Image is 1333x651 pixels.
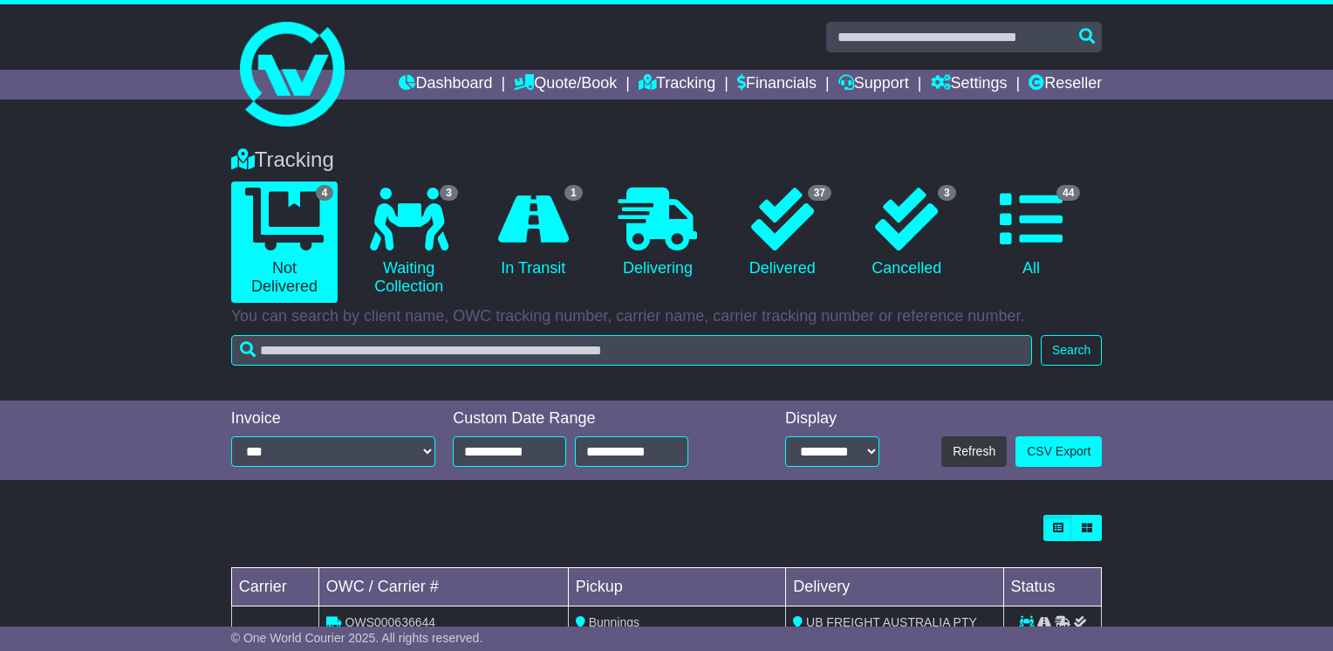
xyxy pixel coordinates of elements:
[231,409,436,428] div: Invoice
[480,182,587,284] a: 1 In Transit
[1029,70,1102,99] a: Reseller
[808,185,831,201] span: 37
[786,568,1003,606] td: Delivery
[231,568,318,606] td: Carrier
[231,307,1103,326] p: You can search by client name, OWC tracking number, carrier name, carrier tracking number or refe...
[793,615,976,648] span: UB FREIGHT AUSTRALIA PTY LTD
[589,615,639,629] span: Bunnings
[728,182,836,284] a: 37 Delivered
[737,70,817,99] a: Financials
[231,631,483,645] span: © One World Courier 2025. All rights reserved.
[318,568,568,606] td: OWC / Carrier #
[785,409,879,428] div: Display
[568,568,785,606] td: Pickup
[355,182,462,303] a: 3 Waiting Collection
[564,185,583,201] span: 1
[853,182,960,284] a: 3 Cancelled
[639,70,715,99] a: Tracking
[222,147,1111,173] div: Tracking
[1003,568,1102,606] td: Status
[1056,185,1080,201] span: 44
[345,615,436,629] span: OWS000636644
[231,182,338,303] a: 4 Not Delivered
[838,70,909,99] a: Support
[1041,335,1102,366] button: Search
[1015,436,1102,467] a: CSV Export
[453,409,732,428] div: Custom Date Range
[440,185,458,201] span: 3
[938,185,956,201] span: 3
[931,70,1008,99] a: Settings
[316,185,334,201] span: 4
[514,70,617,99] a: Quote/Book
[978,182,1085,284] a: 44 All
[399,70,492,99] a: Dashboard
[605,182,712,284] a: Delivering
[941,436,1007,467] button: Refresh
